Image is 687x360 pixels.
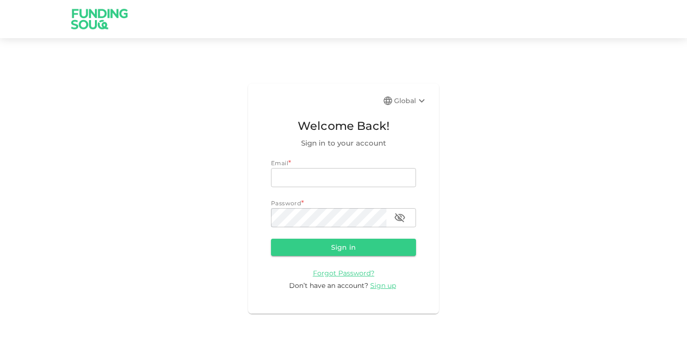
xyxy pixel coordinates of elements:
input: password [271,208,386,227]
div: Global [394,95,427,106]
span: Don’t have an account? [289,281,368,290]
a: Forgot Password? [313,268,375,277]
span: Sign in to your account [271,138,416,149]
span: Email [271,159,288,167]
span: Sign up [370,281,396,290]
input: email [271,168,416,187]
span: Forgot Password? [313,269,375,277]
button: Sign in [271,239,416,256]
span: Password [271,200,301,207]
span: Welcome Back! [271,117,416,135]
